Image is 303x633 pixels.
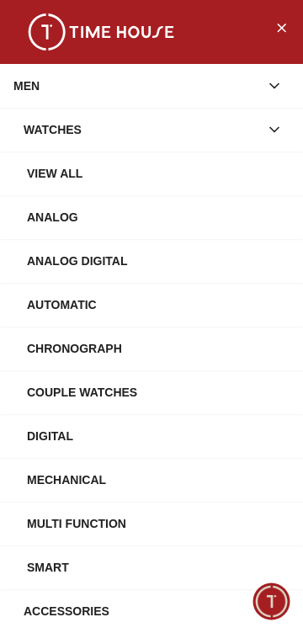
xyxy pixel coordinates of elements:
[24,596,259,626] div: Accessories
[27,246,290,276] div: Analog Digital
[27,290,290,320] div: Automatic
[24,114,259,145] div: Watches
[13,71,259,101] div: MEN
[17,13,185,51] img: ...
[27,202,290,232] div: Analog
[27,421,290,451] div: Digital
[27,158,290,189] div: View All
[27,465,290,495] div: Mechanical
[27,508,290,539] div: Multi Function
[268,13,295,40] button: Close Menu
[27,552,290,582] div: Smart
[27,333,290,364] div: Chronograph
[27,377,290,407] div: Couple Watches
[253,583,290,620] div: Chat Widget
